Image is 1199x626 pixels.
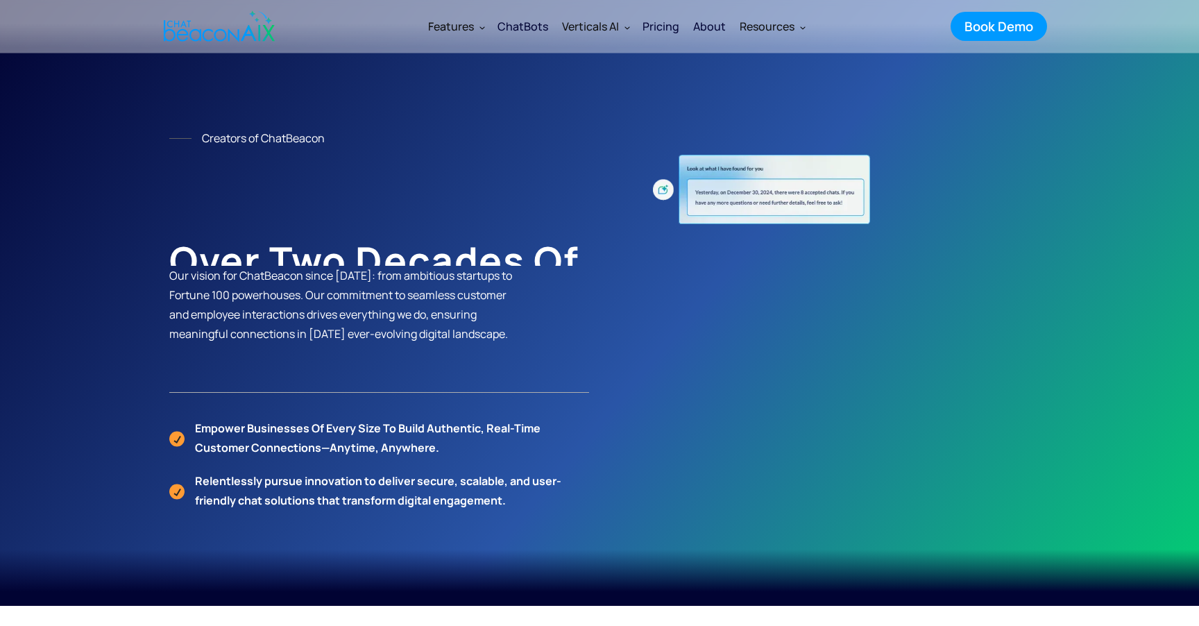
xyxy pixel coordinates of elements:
a: About [686,10,733,43]
div: Features [428,17,474,36]
div: Resources [740,17,794,36]
img: Dropdown [479,24,485,30]
img: Line [169,138,192,139]
a: home [152,2,282,51]
strong: Over Two Decades of Innovation [169,234,579,332]
img: Dropdown [800,24,806,30]
div: About [693,17,726,36]
a: Book Demo [951,12,1047,41]
div: Pricing [643,17,679,36]
img: Check Icon Orange [169,482,185,500]
a: Pricing [636,8,686,44]
div: ChatBots [498,17,548,36]
strong: Relentlessly pursue innovation to deliver secure, scalable, and user-friendly chat solutions that... [195,473,561,508]
div: Creators of ChatBeacon [202,128,325,148]
div: Book Demo [964,17,1033,35]
a: ChatBots [491,8,555,44]
p: Our vision for ChatBeacon since [DATE]: from ambitious startups to Fortune 100 powerhouses. Our c... [169,266,513,344]
div: Features [421,10,491,43]
div: Resources [733,10,811,43]
div: Verticals AI [562,17,619,36]
img: Dropdown [624,24,630,30]
strong: Empower businesses of every size to build authentic, real-time customer connections—anytime, anyw... [195,421,541,455]
div: Verticals AI [555,10,636,43]
img: Check Icon Orange [169,429,185,447]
